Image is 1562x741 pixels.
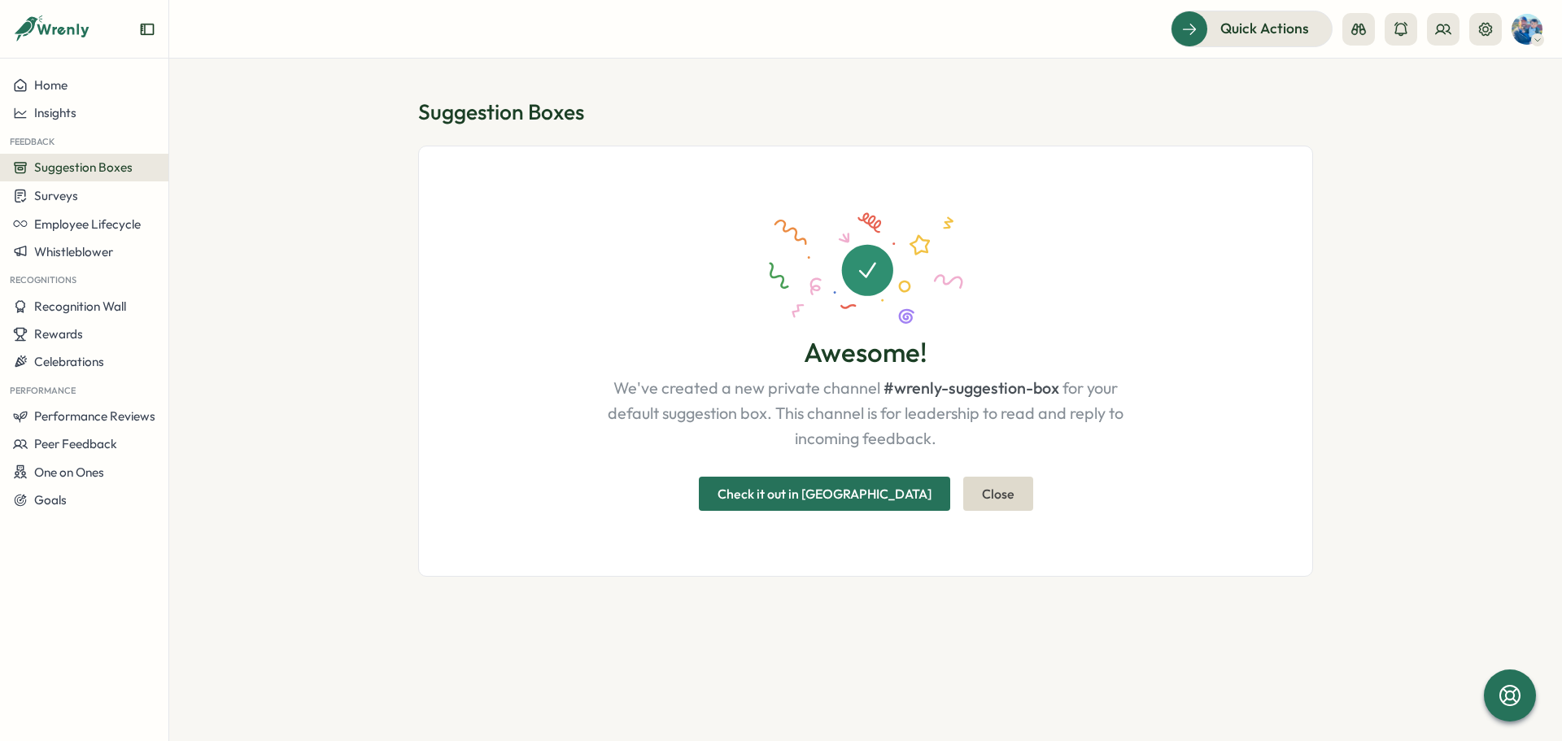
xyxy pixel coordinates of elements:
span: Home [34,77,68,93]
span: Recognition Wall [34,299,126,314]
button: Check it out in [GEOGRAPHIC_DATA] [699,477,950,511]
p: Awesome! [592,337,1139,369]
span: Rewards [34,326,83,342]
span: #wrenly-suggestion-box [884,377,1059,398]
span: Surveys [34,188,78,203]
span: Whistleblower [34,244,113,259]
span: One on Ones [34,464,104,480]
span: Insights [34,105,76,120]
span: Employee Lifecycle [34,216,141,232]
span: Close [982,477,1014,510]
span: Peer Feedback [34,436,117,451]
p: We've created a new private channel for your default suggestion box. This channel is for leadersh... [592,376,1139,451]
span: Quick Actions [1220,18,1309,39]
img: Benjamin [1512,14,1542,45]
button: Quick Actions [1171,11,1333,46]
button: Expand sidebar [139,21,155,37]
span: Suggestion Boxes [34,159,133,175]
h1: Suggestion Boxes [418,98,1313,126]
span: Check it out in [GEOGRAPHIC_DATA] [718,477,932,510]
button: Close [963,477,1033,511]
span: Goals [34,492,67,508]
span: Performance Reviews [34,408,155,424]
span: Celebrations [34,354,104,369]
